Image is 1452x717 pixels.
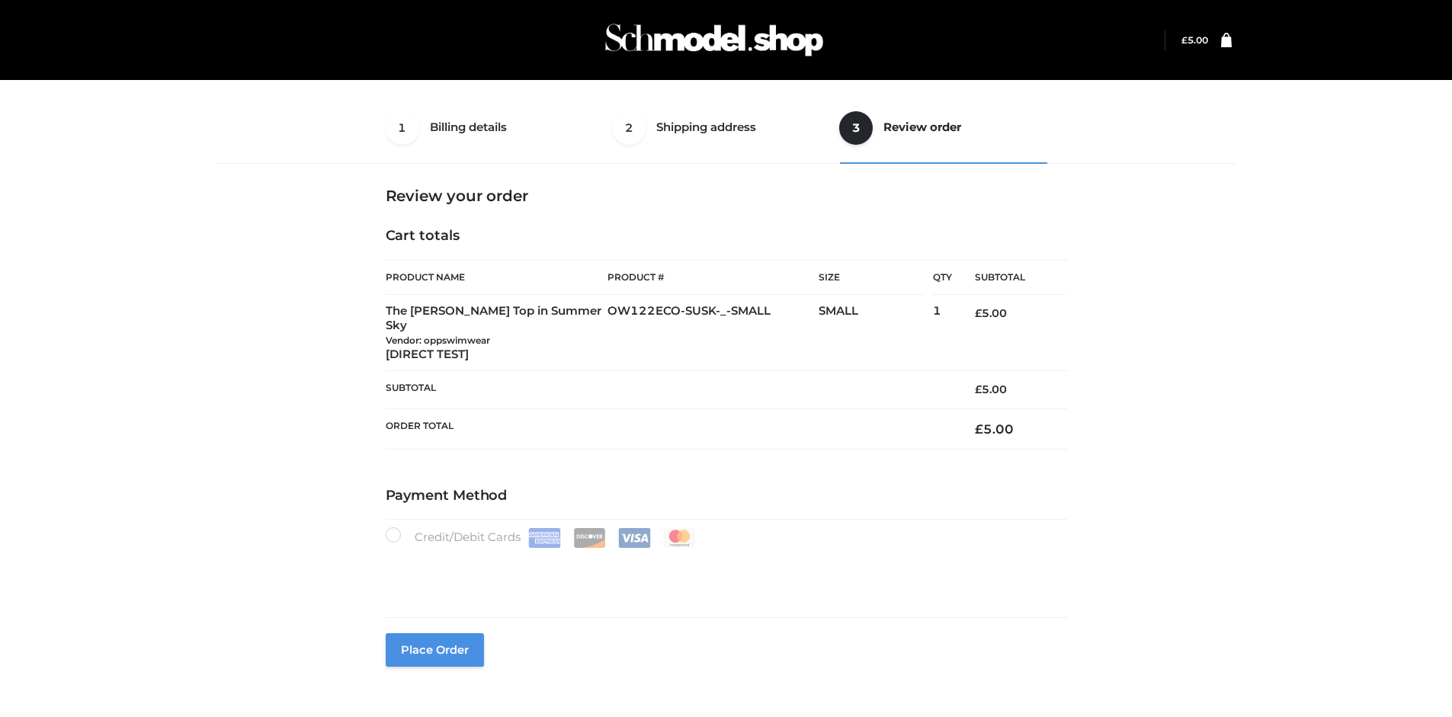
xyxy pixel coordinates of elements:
td: 1 [933,295,952,371]
td: OW122ECO-SUSK-_-SMALL [607,295,819,371]
h3: Review your order [386,187,1067,205]
small: Vendor: oppswimwear [386,334,490,346]
img: Visa [618,528,651,548]
bdi: 5.00 [1181,34,1208,46]
img: Discover [573,528,606,548]
th: Order Total [386,408,953,449]
span: £ [975,306,982,320]
th: Size [819,261,925,295]
label: Credit/Debit Cards [386,527,697,548]
span: £ [975,421,983,437]
img: Schmodel Admin 964 [600,10,829,70]
img: Amex [528,528,561,548]
bdi: 5.00 [975,421,1014,437]
iframe: Secure payment input frame [383,545,1064,600]
th: Subtotal [386,371,953,408]
td: The [PERSON_NAME] Top in Summer Sky [DIRECT TEST] [386,295,608,371]
h4: Payment Method [386,488,1067,504]
bdi: 5.00 [975,383,1007,396]
th: Product # [607,260,819,295]
a: £5.00 [1181,34,1208,46]
th: Subtotal [952,261,1066,295]
td: SMALL [819,295,933,371]
img: Mastercard [663,528,696,548]
th: Product Name [386,260,608,295]
h4: Cart totals [386,228,1067,245]
span: £ [975,383,982,396]
bdi: 5.00 [975,306,1007,320]
span: £ [1181,34,1188,46]
button: Place order [386,633,484,667]
th: Qty [933,260,952,295]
